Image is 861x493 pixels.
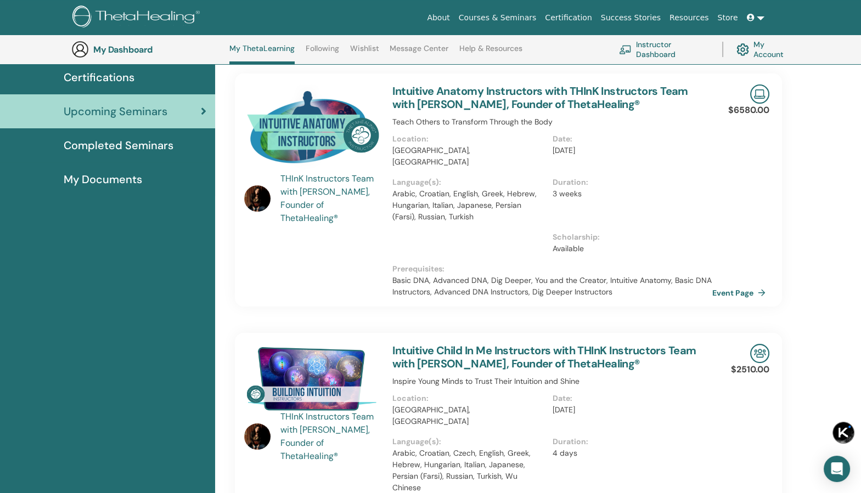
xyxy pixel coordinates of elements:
[280,172,382,225] a: THInK Instructors Team with [PERSON_NAME], Founder of ThetaHealing®
[244,344,379,414] img: Intuitive Child In Me Instructors
[553,188,706,200] p: 3 weeks
[280,410,382,463] a: THInK Instructors Team with [PERSON_NAME], Founder of ThetaHealing®
[728,104,769,117] p: $6580.00
[750,84,769,104] img: Live Online Seminar
[93,44,203,55] h3: My Dashboard
[750,344,769,363] img: In-Person Seminar
[596,8,665,28] a: Success Stories
[731,363,769,376] p: $2510.00
[392,275,712,298] p: Basic DNA, Advanced DNA, Dig Deeper, You and the Creator, Intuitive Anatomy, Basic DNA Instructor...
[553,145,706,156] p: [DATE]
[64,137,173,154] span: Completed Seminars
[64,171,142,188] span: My Documents
[72,5,204,30] img: logo.png
[553,393,706,404] p: Date :
[541,8,596,28] a: Certification
[392,177,545,188] p: Language(s) :
[71,41,89,58] img: generic-user-icon.jpg
[713,8,742,28] a: Store
[244,185,271,212] img: default.jpg
[736,37,795,61] a: My Account
[392,145,545,168] p: [GEOGRAPHIC_DATA], [GEOGRAPHIC_DATA]
[553,243,706,254] p: Available
[392,436,545,447] p: Language(s) :
[619,45,632,54] img: chalkboard-teacher.svg
[712,285,770,301] a: Event Page
[64,69,134,86] span: Certifications
[392,84,688,111] a: Intuitive Anatomy Instructors with THInK Instructors Team with [PERSON_NAME], Founder of ThetaHea...
[392,376,712,387] p: Inspire Young Minds to Trust Their Intuition and Shine
[553,177,706,188] p: Duration :
[244,84,379,175] img: Intuitive Anatomy Instructors
[392,133,545,145] p: Location :
[350,44,379,61] a: Wishlist
[665,8,713,28] a: Resources
[553,436,706,447] p: Duration :
[390,44,448,61] a: Message Center
[736,41,749,59] img: cog.svg
[553,231,706,243] p: Scholarship :
[229,44,295,64] a: My ThetaLearning
[392,263,712,275] p: Prerequisites :
[64,103,167,120] span: Upcoming Seminars
[244,423,271,450] img: default.jpg
[459,44,522,61] a: Help & Resources
[392,404,545,427] p: [GEOGRAPHIC_DATA], [GEOGRAPHIC_DATA]
[392,116,712,128] p: Teach Others to Transform Through the Body
[454,8,541,28] a: Courses & Seminars
[553,447,706,459] p: 4 days
[423,8,454,28] a: About
[824,456,850,482] div: Open Intercom Messenger
[392,343,696,371] a: Intuitive Child In Me Instructors with THInK Instructors Team with [PERSON_NAME], Founder of Thet...
[306,44,339,61] a: Following
[619,37,709,61] a: Instructor Dashboard
[392,188,545,223] p: Arabic, Croatian, English, Greek, Hebrew, Hungarian, Italian, Japanese, Persian (Farsi), Russian,...
[553,404,706,416] p: [DATE]
[392,393,545,404] p: Location :
[553,133,706,145] p: Date :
